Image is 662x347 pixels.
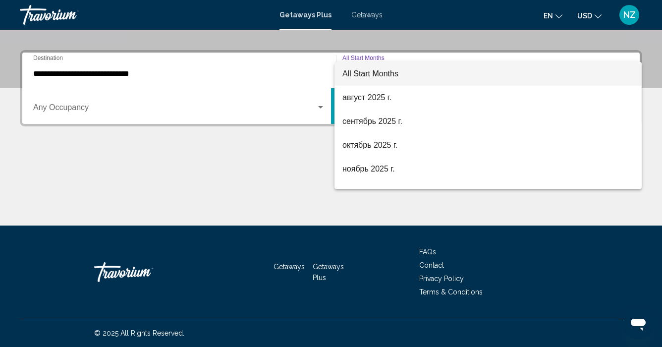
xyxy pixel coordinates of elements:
iframe: Кнопка запуска окна обмена сообщениями [622,307,654,339]
span: All Start Months [342,69,398,78]
span: ноябрь 2025 г. [342,157,634,181]
span: сентябрь 2025 г. [342,110,634,133]
span: декабрь 2025 г. [342,181,634,205]
span: август 2025 г. [342,86,634,110]
span: октябрь 2025 г. [342,133,634,157]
